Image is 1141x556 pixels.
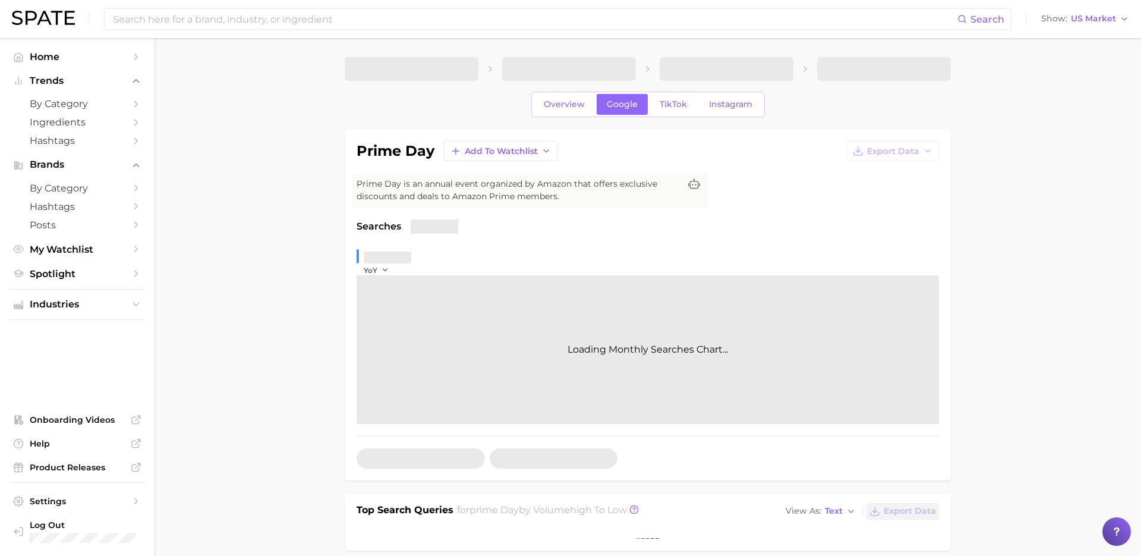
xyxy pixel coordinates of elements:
[30,219,125,231] span: Posts
[30,117,125,128] span: Ingredients
[444,141,557,161] button: Add to Watchlist
[12,11,75,25] img: SPATE
[1041,15,1067,22] span: Show
[10,48,145,66] a: Home
[469,504,519,516] span: prime day
[699,94,762,115] a: Instagram
[660,99,687,109] span: TikTok
[10,265,145,283] a: Spotlight
[30,244,125,255] span: My Watchlist
[10,113,145,131] a: Ingredients
[364,265,389,275] button: YoY
[1071,15,1116,22] span: US Market
[10,435,145,453] a: Help
[570,504,627,516] span: high to low
[357,275,939,424] div: Loading Monthly Searches Chart...
[30,135,125,146] span: Hashtags
[30,76,125,86] span: Trends
[866,503,939,520] button: Export Data
[357,144,434,158] h1: prime day
[650,94,697,115] a: TikTok
[30,183,125,194] span: by Category
[30,159,125,170] span: Brands
[357,178,680,203] span: Prime Day is an annual event organized by Amazon that offers exclusive discounts and deals to Ama...
[357,503,453,520] h1: Top Search Queries
[783,504,859,519] button: View AsText
[30,496,125,507] span: Settings
[786,508,821,514] span: View As
[10,179,145,197] a: by Category
[846,141,939,161] button: Export Data
[597,94,648,115] a: Google
[30,520,147,530] span: Log Out
[867,146,919,156] span: Export Data
[30,51,125,62] span: Home
[709,99,752,109] span: Instagram
[10,72,145,90] button: Trends
[534,94,595,115] a: Overview
[884,506,936,516] span: Export Data
[10,95,145,113] a: by Category
[30,98,125,109] span: by Category
[544,99,585,109] span: Overview
[10,156,145,174] button: Brands
[10,492,145,510] a: Settings
[10,411,145,429] a: Onboarding Videos
[357,219,401,234] span: Searches
[30,299,125,310] span: Industries
[825,508,843,514] span: Text
[30,268,125,279] span: Spotlight
[10,197,145,216] a: Hashtags
[364,265,377,275] span: YoY
[30,438,125,449] span: Help
[970,14,1004,25] span: Search
[465,146,538,156] span: Add to Watchlist
[1038,11,1132,27] button: ShowUS Market
[10,296,145,313] button: Industries
[10,516,145,546] a: Log out. Currently logged in with e-mail dana.belanger@digitas.com.
[112,9,957,29] input: Search here for a brand, industry, or ingredient
[30,414,125,425] span: Onboarding Videos
[607,99,638,109] span: Google
[457,503,627,520] h2: for by Volume
[30,201,125,212] span: Hashtags
[10,216,145,234] a: Posts
[10,458,145,476] a: Product Releases
[30,462,125,473] span: Product Releases
[10,131,145,150] a: Hashtags
[10,240,145,259] a: My Watchlist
